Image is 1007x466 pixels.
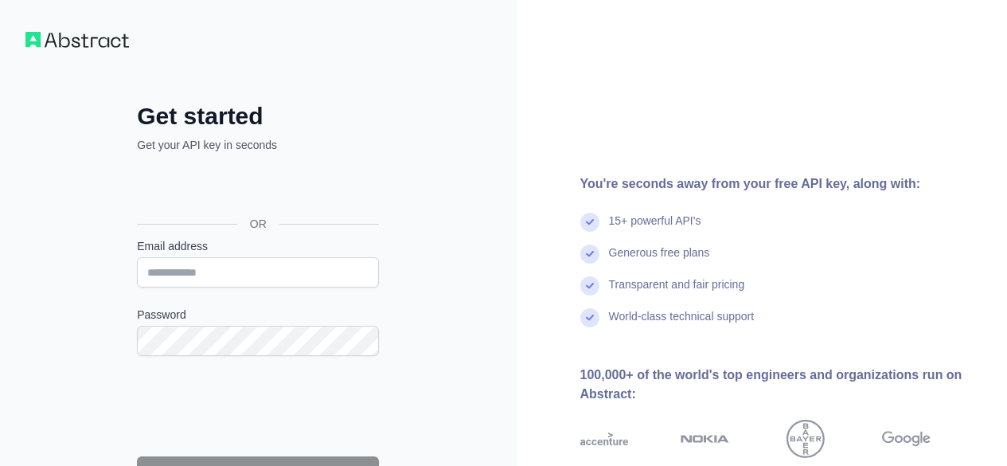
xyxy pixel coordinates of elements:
label: Password [137,307,379,323]
p: Get your API key in seconds [137,137,379,153]
div: 15+ powerful API's [609,213,701,245]
img: check mark [580,276,599,296]
iframe: Sign in with Google Button [129,170,384,206]
div: Transparent and fair pricing [609,276,745,308]
img: check mark [580,213,599,232]
div: World-class technical support [609,308,755,340]
img: Workflow [25,32,129,48]
img: nokia [681,420,729,458]
iframe: reCAPTCHA [137,375,379,437]
img: google [882,420,931,458]
span: OR [237,216,279,232]
div: Generous free plans [609,245,710,276]
img: bayer [786,420,825,458]
label: Email address [137,238,379,254]
img: accenture [580,420,629,458]
h2: Get started [137,102,379,131]
img: check mark [580,308,599,327]
img: check mark [580,245,599,264]
div: 100,000+ of the world's top engineers and organizations run on Abstract: [580,366,982,404]
div: You're seconds away from your free API key, along with: [580,174,982,194]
